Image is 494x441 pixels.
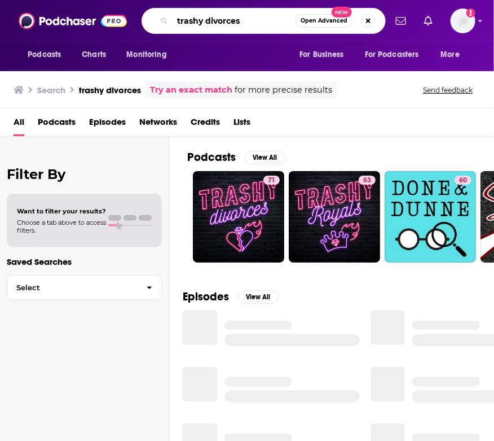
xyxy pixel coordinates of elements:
a: 63 [289,171,380,263]
h2: Filter By [7,166,162,182]
h3: trashy divorces [79,85,141,95]
a: 71 [263,176,280,185]
a: All [14,113,24,136]
span: 63 [363,175,371,186]
span: 60 [459,175,467,186]
span: 71 [268,175,275,186]
button: Select [7,275,162,300]
span: Logged in as mresewehr [451,8,475,33]
h3: Search [37,85,65,95]
img: User Profile [451,8,475,33]
span: Charts [82,47,106,63]
a: 60 [455,176,471,185]
a: Show notifications dropdown [391,11,411,30]
button: Open AdvancedNew [295,14,352,28]
p: Saved Searches [7,256,162,267]
div: Search podcasts, credits, & more... [142,8,386,34]
button: open menu [20,44,76,66]
span: For Podcasters [365,47,419,63]
a: EpisodesView All [183,290,279,304]
h2: Episodes [183,290,229,304]
img: Podchaser - Follow, Share and Rate Podcasts [19,10,127,32]
span: for more precise results [235,84,332,97]
a: Credits [191,113,220,136]
a: PodcastsView All [187,150,285,164]
a: 60 [385,171,476,263]
span: Want to filter your results? [17,207,106,215]
button: Show profile menu [451,8,475,33]
a: Episodes [89,113,126,136]
a: 63 [359,176,376,185]
button: open menu [118,44,181,66]
input: Search podcasts, credits, & more... [173,12,295,30]
span: For Business [299,47,344,63]
svg: Add a profile image [466,8,475,18]
a: Lists [233,113,250,136]
a: Networks [139,113,177,136]
a: 71 [193,171,284,263]
span: New [332,7,352,18]
button: Send feedback [420,85,476,95]
span: Podcasts [28,47,61,63]
button: open menu [433,44,474,66]
button: View All [238,290,279,304]
button: open menu [358,44,435,66]
a: Show notifications dropdown [420,11,437,30]
span: More [441,47,460,63]
a: Podcasts [38,113,76,136]
button: open menu [292,44,358,66]
span: Open Advanced [301,18,347,24]
a: Try an exact match [150,84,232,97]
h2: Podcasts [187,150,236,164]
span: Choose a tab above to access filters. [17,219,106,234]
span: Select [7,284,138,291]
button: View All [245,151,285,164]
a: Charts [74,44,113,66]
span: Monitoring [126,47,166,63]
